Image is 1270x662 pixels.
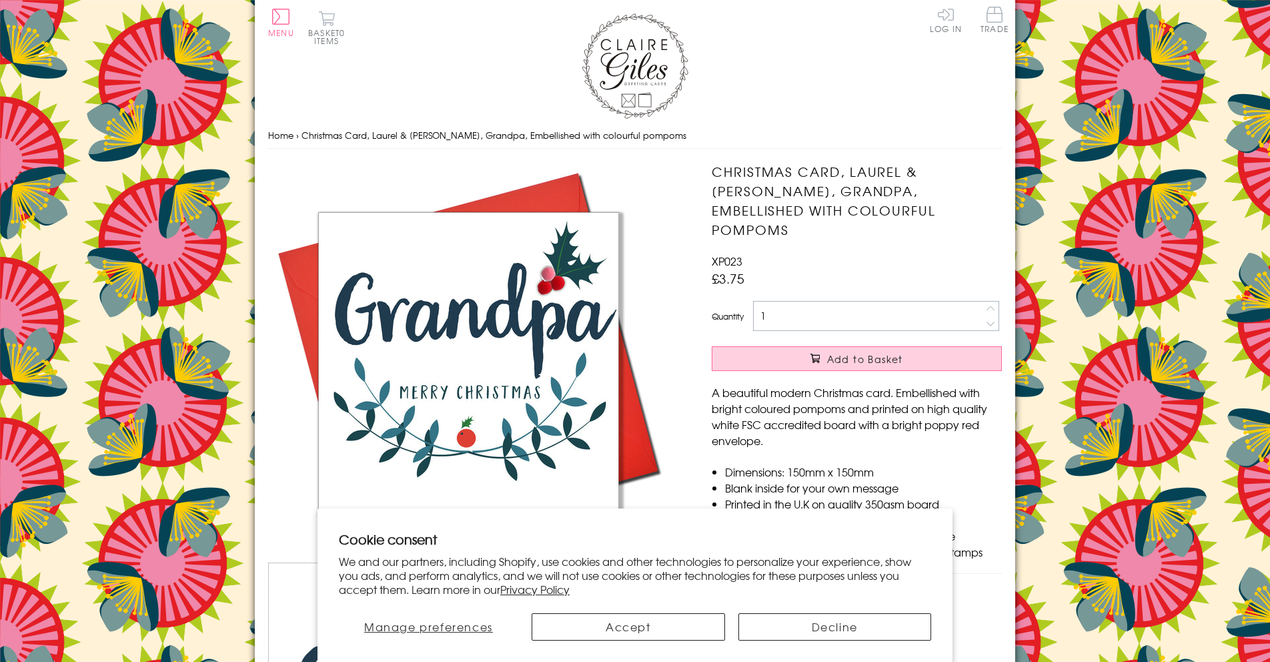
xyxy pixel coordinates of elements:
[712,253,742,269] span: XP023
[712,384,1002,448] p: A beautiful modern Christmas card. Embellished with bright coloured pompoms and printed on high q...
[339,613,518,641] button: Manage preferences
[268,129,293,141] a: Home
[981,7,1009,35] a: Trade
[268,9,294,37] button: Menu
[827,352,903,366] span: Add to Basket
[268,162,668,563] img: Christmas Card, Laurel & Holly, Grandpa, Embellished with colourful pompoms
[268,122,1002,149] nav: breadcrumbs
[314,27,345,47] span: 0 items
[339,530,931,549] h2: Cookie consent
[308,11,345,45] button: Basket0 items
[500,581,570,597] a: Privacy Policy
[582,13,688,119] img: Claire Giles Greetings Cards
[301,129,686,141] span: Christmas Card, Laurel & [PERSON_NAME], Grandpa, Embellished with colourful pompoms
[712,269,744,288] span: £3.75
[930,7,962,33] a: Log In
[712,346,1002,371] button: Add to Basket
[712,162,1002,239] h1: Christmas Card, Laurel & [PERSON_NAME], Grandpa, Embellished with colourful pompoms
[725,480,1002,496] li: Blank inside for your own message
[339,555,931,596] p: We and our partners, including Shopify, use cookies and other technologies to personalize your ex...
[738,613,932,641] button: Decline
[296,129,299,141] span: ›
[532,613,725,641] button: Accept
[725,464,1002,480] li: Dimensions: 150mm x 150mm
[268,27,294,39] span: Menu
[981,7,1009,33] span: Trade
[364,619,493,635] span: Manage preferences
[725,496,1002,512] li: Printed in the U.K on quality 350gsm board
[712,310,744,322] label: Quantity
